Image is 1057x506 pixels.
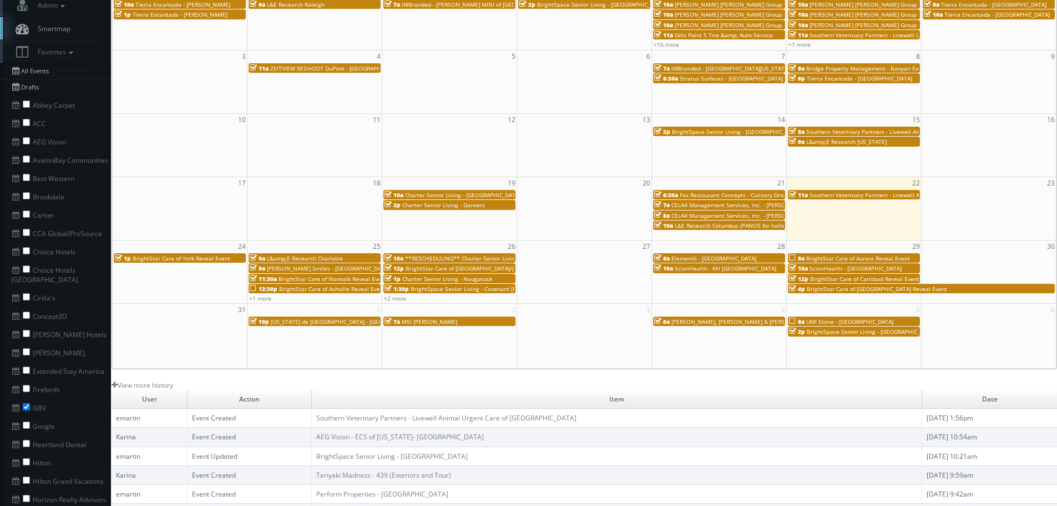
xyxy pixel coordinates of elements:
span: Fox Restaurant Concepts - Culinary Dropout [680,191,796,199]
span: 6p [789,74,805,82]
span: BrightStar Care of York Reveal Event [133,254,230,262]
span: 10a [654,264,673,272]
span: ScionHealth - KH [GEOGRAPHIC_DATA] [675,264,776,272]
span: iMBranded - [GEOGRAPHIC_DATA][US_STATE] Toyota [671,64,810,72]
span: 12 [507,114,517,126]
span: Gills Point S Tire &amp; Auto Service [675,31,773,39]
span: 1p [115,254,131,262]
span: Element6 - [GEOGRAPHIC_DATA] [671,254,756,262]
td: Date [922,390,1057,409]
span: 12:30p [250,285,277,293]
span: Admin [32,1,68,10]
span: Smartmap [32,24,70,33]
span: BrightSpace Senior Living - [GEOGRAPHIC_DATA] [807,328,935,335]
span: BrightSpace Senior Living - Covenant [PERSON_NAME] [411,285,555,293]
td: Item [312,390,922,409]
span: Charter Senior Living - Naugatuck [402,275,492,283]
span: 14 [776,114,786,126]
span: ScionHealth - [GEOGRAPHIC_DATA] [810,264,902,272]
span: Favorites [32,47,76,57]
td: Event Created [188,484,312,503]
span: BrightStar Care of Ashville Reveal Event [279,285,386,293]
span: Southern Veterinary Partners - Livewell Animal Urgent Care of Goodyear [810,191,1002,199]
span: 10a [654,11,673,18]
span: iMBranded - [PERSON_NAME] MINI of [GEOGRAPHIC_DATA] [402,1,557,8]
span: Charter Senior Living - Danvers [402,201,485,209]
td: Event Created [188,465,312,484]
span: 10a [924,11,943,18]
span: [PERSON_NAME] [PERSON_NAME] Group - [GEOGRAPHIC_DATA] - [STREET_ADDRESS] [810,21,1031,29]
span: CELA4 Management Services, Inc. - [PERSON_NAME] Hyundai [671,201,834,209]
a: +1 more [788,41,811,48]
span: 9a [789,254,805,262]
span: 6 [1050,304,1056,315]
span: [US_STATE] de [GEOGRAPHIC_DATA] - [GEOGRAPHIC_DATA] [271,318,424,325]
span: 25 [372,241,382,252]
span: 2 [510,304,517,315]
span: 22 [911,177,921,189]
span: Southern Veterinary Partners - Livewell Urgent Care of [GEOGRAPHIC_DATA] [810,31,1011,39]
span: L&amp;E Research [US_STATE] [806,138,887,146]
td: Action [188,390,312,409]
span: 10a [789,1,808,8]
span: Southern Veterinary Partners - Livewell Animal Urgent Care of [PERSON_NAME] [806,128,1017,136]
span: 7a [654,201,670,209]
span: ZEITVIEW RESHOOT DuPont - [GEOGRAPHIC_DATA], [GEOGRAPHIC_DATA] [270,64,462,72]
span: BrightStar Care of [GEOGRAPHIC_DATA] Reveal Event [807,285,947,293]
span: 9a [789,64,805,72]
span: Tierra Encantada - [GEOGRAPHIC_DATA] [941,1,1046,8]
td: [DATE] 10:54am [922,428,1057,447]
span: 10a [654,21,673,29]
span: 7a [385,318,400,325]
span: 8:30a [654,74,678,82]
span: 3 [241,51,247,62]
span: 4 [376,51,382,62]
span: **RESCHEDULING** Charter Senior Living - [GEOGRAPHIC_DATA] [405,254,577,262]
span: 6a [654,318,670,325]
span: BrightSpace Senior Living - [GEOGRAPHIC_DATA] [672,128,800,136]
a: Southern Veterinary Partners - Livewell Animal Urgent Care of [GEOGRAPHIC_DATA] [316,413,576,423]
td: emartin [112,484,188,503]
span: 1 [376,304,382,315]
span: Tierra Encantada - [GEOGRAPHIC_DATA] [944,11,1050,18]
span: 21 [776,177,786,189]
span: 26 [507,241,517,252]
span: 7 [780,51,786,62]
span: 9a [250,264,265,272]
span: 11a [250,64,269,72]
a: AEG Vision - ECS of [US_STATE]- [GEOGRAPHIC_DATA] [316,432,484,442]
span: 10a [115,1,134,8]
td: [DATE] 9:59am [922,465,1057,484]
span: 4p [789,285,805,293]
span: 1:30p [385,285,409,293]
span: [PERSON_NAME] [PERSON_NAME] Group - [GEOGRAPHIC_DATA] - [STREET_ADDRESS] [810,1,1031,8]
td: emartin [112,447,188,465]
span: BrightStar Care of Norwalk Reveal Event [279,275,387,283]
span: 18 [372,177,382,189]
span: 7a [385,1,400,8]
span: Tierra Encantada - [PERSON_NAME] [135,1,230,8]
span: 9a [250,254,265,262]
a: Perform Properties - [GEOGRAPHIC_DATA] [316,489,448,499]
span: 1p [385,275,401,283]
span: 6:30a [654,191,678,199]
span: L&E Research Raleigh [267,1,325,8]
span: BrightStar Care of [GEOGRAPHIC_DATA]/[GEOGRAPHIC_DATA][PERSON_NAME] Reveal Event [406,264,646,272]
span: 2p [789,328,805,335]
span: [PERSON_NAME] [PERSON_NAME] Group - [GEOGRAPHIC_DATA] - [STREET_ADDRESS] [810,11,1031,18]
span: 2p [519,1,535,8]
span: 13 [641,114,651,126]
span: L&amp;E Research Charlotte [267,254,343,262]
span: Bridge Property Management - Banyan Everton [806,64,933,72]
a: Teriyaki Madness - 439 (Exteriors and Tour) [316,470,451,480]
span: 9a [924,1,939,8]
td: [DATE] 10:21am [922,447,1057,465]
span: 11 [372,114,382,126]
span: 10a [654,1,673,8]
span: 4 [780,304,786,315]
span: 10a [654,222,673,229]
span: [PERSON_NAME] [PERSON_NAME] Group - [PERSON_NAME] - 712 [PERSON_NAME] Trove [PERSON_NAME] [675,1,953,8]
span: 8a [789,318,805,325]
td: Karina [112,465,188,484]
span: 6 [645,51,651,62]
